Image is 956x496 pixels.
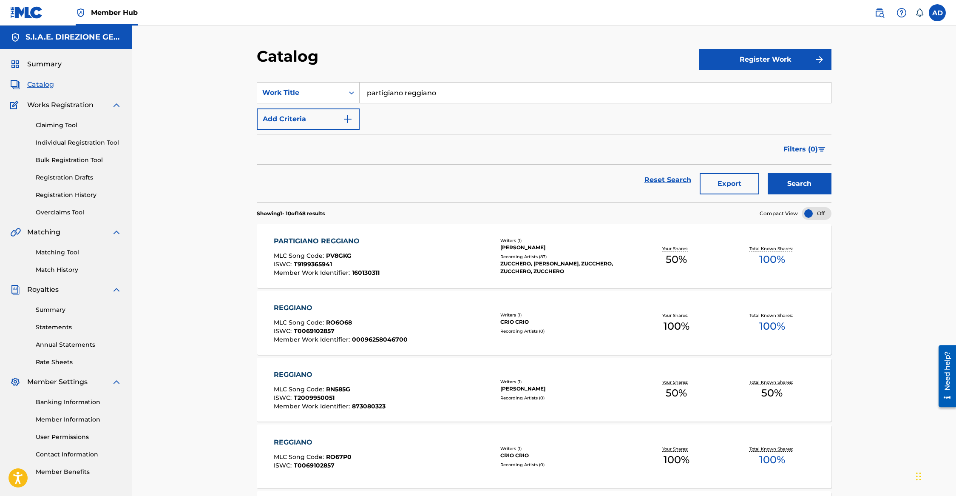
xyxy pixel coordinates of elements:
a: Claiming Tool [36,121,122,130]
a: REGGIANOMLC Song Code:RO6O68ISWC:T0069102857Member Work Identifier:00096258046700Writers (1)CRIO ... [257,291,831,355]
button: Add Criteria [257,108,360,130]
span: MLC Song Code : [274,319,326,326]
img: Top Rightsholder [76,8,86,18]
a: CatalogCatalog [10,80,54,90]
div: Recording Artists ( 0 ) [500,462,629,468]
span: MLC Song Code : [274,453,326,461]
div: [PERSON_NAME] [500,244,629,251]
p: Total Known Shares: [749,446,795,452]
span: Compact View [760,210,798,217]
span: MLC Song Code : [274,252,326,259]
p: Total Known Shares: [749,312,795,319]
a: Contact Information [36,450,122,459]
span: Member Work Identifier : [274,336,352,343]
span: 100 % [759,452,785,467]
a: REGGIANOMLC Song Code:RO67P0ISWC:T0069102857Writers (1)CRIO CRIORecording Artists (0)Your Shares:... [257,425,831,488]
p: Your Shares: [662,446,690,452]
a: Bulk Registration Tool [36,156,122,165]
div: Writers ( 1 ) [500,379,629,385]
button: Register Work [699,49,831,70]
a: PARTIGIANO REGGIANOMLC Song Code:PV8GKGISWC:T9199365941Member Work Identifier:160130311Writers (1... [257,224,831,288]
span: Member Work Identifier : [274,402,352,410]
span: 100 % [664,319,689,334]
span: Catalog [27,80,54,90]
img: Member Settings [10,377,20,387]
span: ISWC : [274,462,294,469]
span: ISWC : [274,327,294,335]
h5: S.I.A.E. DIREZIONE GENERALE [26,32,122,42]
img: search [874,8,885,18]
a: User Permissions [36,433,122,442]
p: Total Known Shares: [749,245,795,252]
button: Export [700,173,759,194]
button: Filters (0) [778,139,831,160]
p: Total Known Shares: [749,379,795,385]
div: Help [893,4,910,21]
img: 9d2ae6d4665cec9f34b9.svg [343,114,353,124]
span: PV8GKG [326,252,352,259]
p: Your Shares: [662,379,690,385]
span: 100 % [759,319,785,334]
span: T0069102857 [294,327,335,335]
img: Works Registration [10,100,21,110]
span: MLC Song Code : [274,385,326,393]
div: PARTIGIANO REGGIANO [274,236,380,246]
a: SummarySummary [10,59,62,69]
span: RO6O68 [326,319,352,326]
span: Member Hub [91,8,138,17]
a: Overclaims Tool [36,208,122,217]
div: Writers ( 1 ) [500,237,629,244]
span: RO67P0 [326,453,352,461]
a: Individual Registration Tool [36,138,122,147]
div: Writers ( 1 ) [500,445,629,452]
img: expand [111,100,122,110]
img: MLC Logo [10,6,43,19]
iframe: Resource Center [932,342,956,410]
a: Statements [36,323,122,332]
span: Filters ( 0 ) [783,144,818,154]
img: filter [818,147,826,152]
span: T2009950051 [294,394,335,402]
span: 50 % [761,385,783,401]
p: Your Shares: [662,245,690,252]
span: 00096258046700 [352,336,408,343]
a: Annual Statements [36,340,122,349]
div: Writers ( 1 ) [500,312,629,318]
div: Recording Artists ( 87 ) [500,254,629,260]
img: Summary [10,59,20,69]
div: REGGIANO [274,437,352,448]
img: Catalog [10,80,20,90]
span: T9199365941 [294,260,332,268]
span: Works Registration [27,100,94,110]
span: Member Settings [27,377,88,387]
button: Search [768,173,831,194]
div: CRIO CRIO [500,452,629,459]
span: RN585G [326,385,350,393]
div: Recording Artists ( 0 ) [500,328,629,334]
a: Registration Drafts [36,173,122,182]
a: Registration History [36,191,122,200]
span: 100 % [664,452,689,467]
span: 50 % [666,252,687,267]
img: expand [111,227,122,237]
div: User Menu [929,4,946,21]
div: Notifications [915,9,924,17]
div: Trascina [916,464,921,489]
span: ISWC : [274,260,294,268]
p: Showing 1 - 10 of 148 results [257,210,325,217]
iframe: Chat Widget [913,455,956,496]
img: f7272a7cc735f4ea7f67.svg [814,54,825,65]
div: REGGIANO [274,370,386,380]
p: Your Shares: [662,312,690,319]
form: Search Form [257,82,831,202]
img: expand [111,377,122,387]
span: Member Work Identifier : [274,269,352,277]
span: ISWC : [274,394,294,402]
img: Royalties [10,285,20,295]
span: Matching [27,227,60,237]
span: 50 % [666,385,687,401]
a: Member Information [36,415,122,424]
a: Banking Information [36,398,122,407]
